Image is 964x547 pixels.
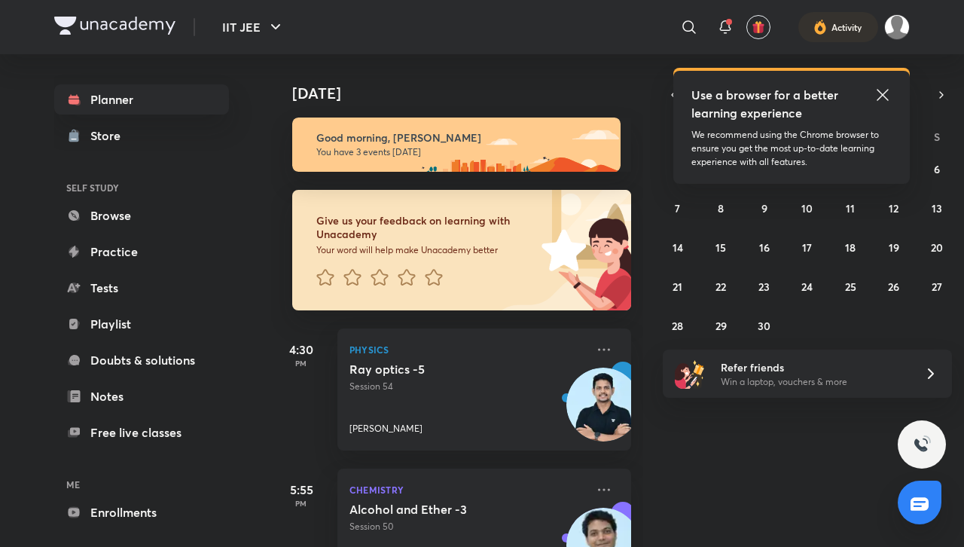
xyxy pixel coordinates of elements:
p: Session 54 [349,380,586,393]
img: activity [813,18,827,36]
abbr: September 7, 2025 [675,201,680,215]
h5: Alcohol and Ether -3 [349,502,537,517]
button: September 23, 2025 [752,274,776,298]
button: September 18, 2025 [838,235,862,259]
p: Your word will help make Unacademy better [316,244,536,256]
p: PM [271,359,331,368]
abbr: September 16, 2025 [759,240,770,255]
h6: SELF STUDY [54,175,229,200]
abbr: September 18, 2025 [845,240,856,255]
p: Win a laptop, vouchers & more [721,375,906,389]
button: September 27, 2025 [925,274,949,298]
abbr: September 22, 2025 [715,280,726,294]
abbr: September 21, 2025 [673,280,682,294]
abbr: September 11, 2025 [846,201,855,215]
abbr: September 29, 2025 [715,319,727,333]
h6: Refer friends [721,359,906,375]
abbr: September 9, 2025 [761,201,767,215]
abbr: September 26, 2025 [888,280,899,294]
abbr: September 6, 2025 [934,162,940,176]
p: [PERSON_NAME] [349,422,423,435]
p: Physics [349,341,586,359]
button: September 21, 2025 [666,274,690,298]
button: September 25, 2025 [838,274,862,298]
abbr: September 10, 2025 [801,201,813,215]
button: September 11, 2025 [838,196,862,220]
p: We recommend using the Chrome browser to ensure you get the most up-to-date learning experience w... [691,128,892,169]
button: September 28, 2025 [666,313,690,338]
button: September 22, 2025 [709,274,733,298]
h5: Use a browser for a better learning experience [691,86,841,122]
h4: [DATE] [292,84,646,102]
button: September 10, 2025 [795,196,819,220]
abbr: September 25, 2025 [845,280,856,294]
a: Notes [54,381,229,411]
button: September 17, 2025 [795,235,819,259]
h5: 4:30 [271,341,331,359]
a: Company Logo [54,17,175,38]
a: Tests [54,273,229,303]
button: September 13, 2025 [925,196,949,220]
h6: Good morning, [PERSON_NAME] [316,131,607,145]
a: Free live classes [54,417,229,448]
p: You have 3 events [DATE] [316,146,607,158]
a: Playlist [54,309,229,339]
abbr: September 17, 2025 [802,240,812,255]
abbr: September 19, 2025 [889,240,899,255]
p: PM [271,499,331,508]
button: September 29, 2025 [709,313,733,338]
a: Browse [54,200,229,231]
button: September 12, 2025 [882,196,906,220]
abbr: September 15, 2025 [715,240,726,255]
h6: ME [54,472,229,497]
p: Session 50 [349,520,586,533]
abbr: September 23, 2025 [758,280,770,294]
h6: Give us your feedback on learning with Unacademy [316,214,536,241]
p: Chemistry [349,481,586,499]
img: referral [675,359,705,389]
img: avatar [752,20,765,34]
h5: Ray optics -5 [349,362,537,377]
abbr: September 30, 2025 [758,319,770,333]
abbr: September 14, 2025 [673,240,683,255]
h5: 5:55 [271,481,331,499]
a: Enrollments [54,497,229,527]
button: September 15, 2025 [709,235,733,259]
button: September 24, 2025 [795,274,819,298]
img: Company Logo [54,17,175,35]
button: avatar [746,15,770,39]
button: September 7, 2025 [666,196,690,220]
button: September 20, 2025 [925,235,949,259]
button: IIT JEE [213,12,294,42]
abbr: Saturday [934,130,940,144]
a: Doubts & solutions [54,345,229,375]
img: morning [292,118,621,172]
a: Planner [54,84,229,115]
button: September 16, 2025 [752,235,776,259]
abbr: September 20, 2025 [931,240,943,255]
img: feedback_image [490,190,631,310]
button: September 30, 2025 [752,313,776,338]
abbr: September 24, 2025 [801,280,813,294]
button: September 8, 2025 [709,196,733,220]
abbr: September 28, 2025 [672,319,683,333]
a: Store [54,121,229,151]
button: September 26, 2025 [882,274,906,298]
img: ttu [913,435,931,454]
button: September 14, 2025 [666,235,690,259]
button: September 6, 2025 [925,157,949,181]
abbr: September 12, 2025 [889,201,898,215]
div: Store [90,127,130,145]
abbr: September 13, 2025 [932,201,942,215]
abbr: September 27, 2025 [932,280,942,294]
img: Tilak Soneji [884,14,910,40]
a: Practice [54,237,229,267]
abbr: September 8, 2025 [718,201,724,215]
button: September 19, 2025 [882,235,906,259]
button: September 9, 2025 [752,196,776,220]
